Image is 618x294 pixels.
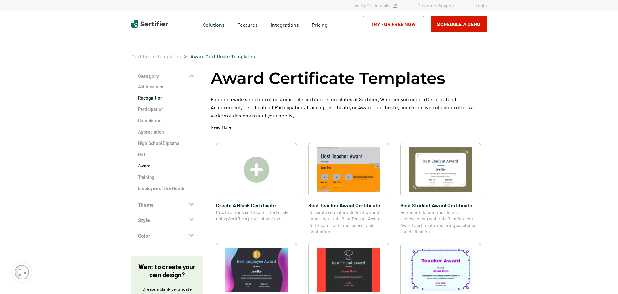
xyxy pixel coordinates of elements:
[237,20,258,28] span: Features
[131,53,181,60] span: Certificate Templates
[317,147,380,192] img: Best Teacher Award Certificate​
[355,3,397,8] a: Verify Credentials
[409,248,472,292] img: Teacher Award Certificate
[211,124,231,130] p: Read More
[203,20,225,28] span: Solutions
[211,68,445,89] h1: Award Certificate Templates
[138,95,196,101] a: Recognition
[138,163,196,169] a: Award
[400,209,481,235] span: Honor outstanding academic achievements with this Best Student Award Certificate, inspiring excel...
[312,22,328,28] span: Pricing
[138,185,196,192] a: Employee of the Month
[138,140,196,147] a: High School Diploma
[131,53,181,59] a: Certificate Templates
[131,228,203,243] button: Color
[308,201,389,209] span: Best Teacher Award Certificate​
[138,129,196,135] a: Appreciation
[131,68,203,84] button: Category
[400,143,481,235] a: Best Student Award Certificate​Best Student Award Certificate​Honor outstanding academic achievem...
[15,265,29,279] img: Cookie Popup Icon
[244,157,269,183] img: Create A Blank Certificate
[308,209,389,235] span: Celebrate educators’ dedication and impact with this Best Teacher Award Certificate, fostering re...
[138,174,196,180] a: Training
[131,20,168,28] img: Sertifier | Digital Credentialing Platform
[317,248,380,292] img: Best Friend Award Certificate​
[211,95,487,119] p: Explore a wide selection of customizable certificate templates at Sertifier. Whether you need a C...
[131,53,255,60] div: Breadcrumb
[190,53,255,59] a: Award Certificate Templates
[216,209,297,222] span: Create a blank certificate effortlessly using Sertifier’s professional tools.
[138,263,196,279] p: Want to create your own design?
[138,106,196,113] a: Participation
[138,151,196,158] a: Gift
[225,248,288,292] img: Best Employee Award certificate​
[393,4,397,8] img: Verified
[418,3,455,8] a: Customer Support
[131,84,203,197] div: Category
[138,117,196,124] a: Completion
[476,3,487,8] a: Login
[363,16,424,32] a: Try for Free Now
[431,16,487,32] button: Schedule a Demo
[271,22,299,28] span: Integrations
[271,20,299,28] a: Integrations
[190,53,255,60] span: Award Certificate Templates
[312,20,328,28] a: Pricing
[308,143,389,235] a: Best Teacher Award Certificate​Best Teacher Award Certificate​Celebrate educators’ dedication and...
[400,201,481,209] span: Best Student Award Certificate​
[409,147,472,192] img: Best Student Award Certificate​
[131,197,203,212] button: Theme
[216,201,297,209] span: Create A Blank Certificate
[131,212,203,228] button: Style
[138,84,196,90] a: Achievement
[586,263,618,294] iframe: Chat Widget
